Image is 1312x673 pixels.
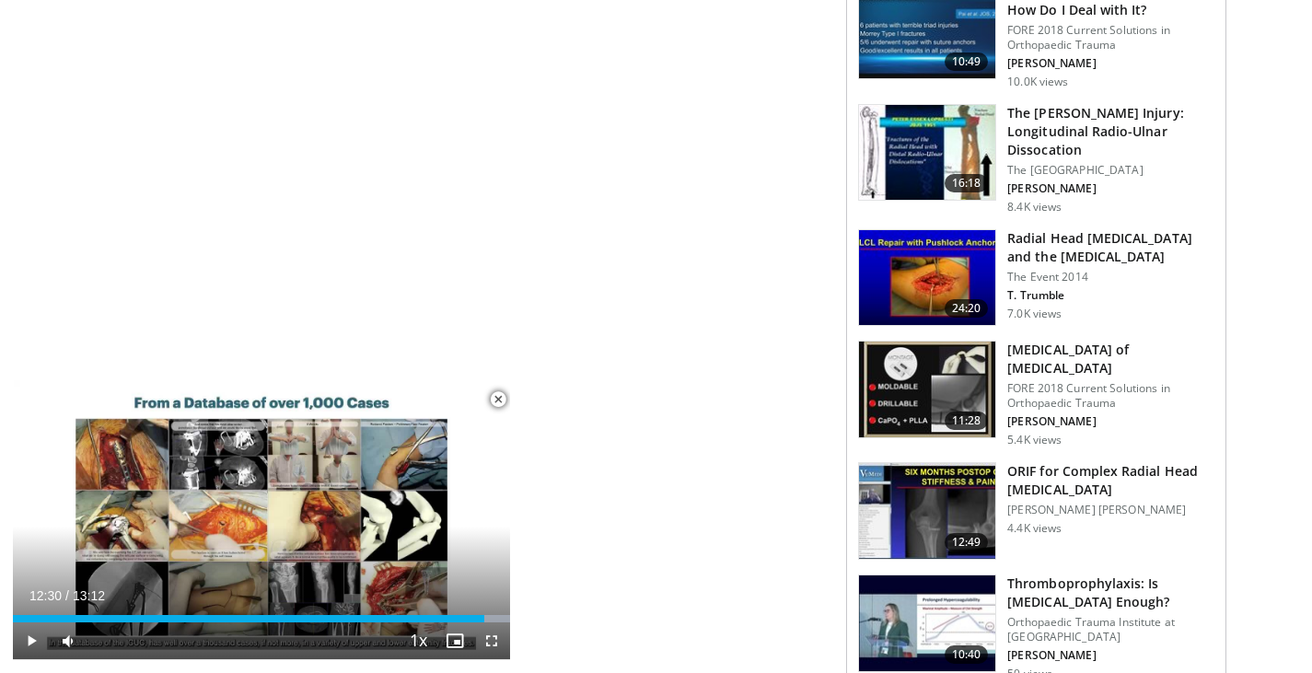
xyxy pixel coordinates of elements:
[1007,104,1214,159] h3: The [PERSON_NAME] Injury: Longitudinal Radio-Ulnar Dissocation
[858,341,1214,447] a: 11:28 [MEDICAL_DATA] of [MEDICAL_DATA] FORE 2018 Current Solutions in Orthopaedic Trauma [PERSON_...
[859,575,995,671] img: 669e8dd2-25ae-4ed0-9273-3d4b0083ea1e.150x105_q85_crop-smart_upscale.jpg
[945,412,989,430] span: 11:28
[1007,462,1214,499] h3: ORIF for Complex Radial Head [MEDICAL_DATA]
[1007,648,1214,663] p: [PERSON_NAME]
[1007,307,1062,321] p: 7.0K views
[480,380,517,419] button: Close
[436,622,473,659] button: Enable picture-in-picture mode
[945,533,989,551] span: 12:49
[13,622,50,659] button: Play
[1007,288,1214,303] p: T. Trumble
[1007,521,1062,536] p: 4.4K views
[1007,75,1068,89] p: 10.0K views
[1007,414,1214,429] p: [PERSON_NAME]
[1007,433,1062,447] p: 5.4K views
[1007,56,1214,71] p: [PERSON_NAME]
[1007,181,1214,196] p: [PERSON_NAME]
[50,622,87,659] button: Mute
[1007,23,1214,52] p: FORE 2018 Current Solutions in Orthopaedic Trauma
[945,174,989,192] span: 16:18
[13,615,510,622] div: Progress Bar
[945,52,989,71] span: 10:49
[1007,163,1214,178] p: The [GEOGRAPHIC_DATA]
[1007,229,1214,266] h3: Radial Head [MEDICAL_DATA] and the [MEDICAL_DATA]
[1007,270,1214,284] p: The Event 2014
[1007,615,1214,644] p: Orthopaedic Trauma Institute at [GEOGRAPHIC_DATA]
[1007,341,1214,377] h3: [MEDICAL_DATA] of [MEDICAL_DATA]
[859,342,995,437] img: ac0736b3-043f-4cb6-8fba-87aabedbbe92.150x105_q85_crop-smart_upscale.jpg
[1007,574,1214,611] h3: Thromboprophylaxis: Is [MEDICAL_DATA] Enough?
[858,462,1214,560] a: 12:49 ORIF for Complex Radial Head [MEDICAL_DATA] [PERSON_NAME] [PERSON_NAME] 4.4K views
[945,299,989,318] span: 24:20
[858,229,1214,327] a: 24:20 Radial Head [MEDICAL_DATA] and the [MEDICAL_DATA] The Event 2014 T. Trumble 7.0K views
[859,463,995,559] img: ASqSTwfBDudlPt2X4xMDoxOjByO_JhYE.150x105_q85_crop-smart_upscale.jpg
[859,230,995,326] img: 9a23cfc8-c674-42b0-a603-dd1074ba5b3d.150x105_q85_crop-smart_upscale.jpg
[1007,200,1062,215] p: 8.4K views
[473,622,510,659] button: Fullscreen
[859,105,995,201] img: webinar_chronic_Esssex_osterman_100006818_3.jpg.150x105_q85_crop-smart_upscale.jpg
[73,588,105,603] span: 13:12
[1007,503,1214,517] p: [PERSON_NAME] [PERSON_NAME]
[13,380,510,660] video-js: Video Player
[65,588,69,603] span: /
[29,588,62,603] span: 12:30
[1007,381,1214,411] p: FORE 2018 Current Solutions in Orthopaedic Trauma
[400,622,436,659] button: Playback Rate
[945,645,989,664] span: 10:40
[858,104,1214,215] a: 16:18 The [PERSON_NAME] Injury: Longitudinal Radio-Ulnar Dissocation The [GEOGRAPHIC_DATA] [PERSO...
